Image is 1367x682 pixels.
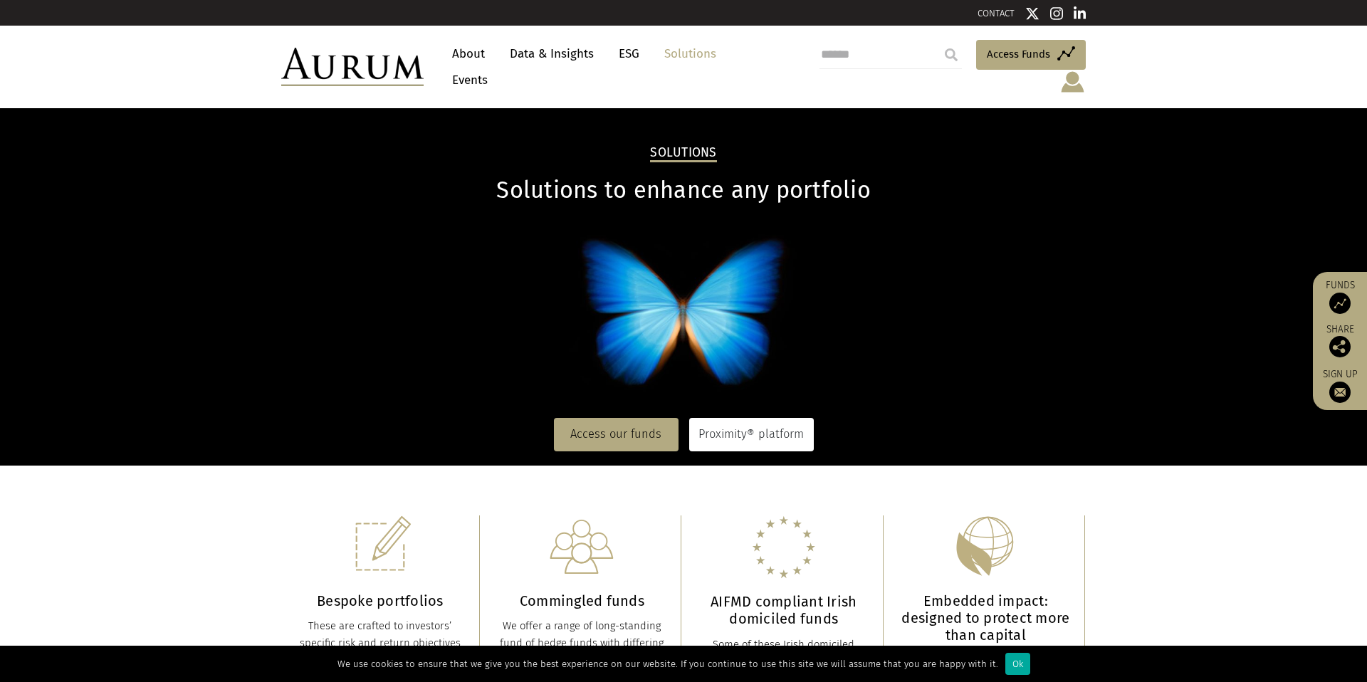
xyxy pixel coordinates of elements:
[1059,70,1086,94] img: account-icon.svg
[503,41,601,67] a: Data & Insights
[1025,6,1039,21] img: Twitter icon
[1320,325,1360,357] div: Share
[1320,368,1360,403] a: Sign up
[1050,6,1063,21] img: Instagram icon
[689,418,814,451] a: Proximity® platform
[1005,653,1030,675] div: Ok
[445,67,488,93] a: Events
[281,177,1086,204] h1: Solutions to enhance any portfolio
[295,592,465,609] h3: Bespoke portfolios
[1329,382,1351,403] img: Sign up to our newsletter
[937,41,965,69] input: Submit
[1329,336,1351,357] img: Share this post
[657,41,723,67] a: Solutions
[987,46,1050,63] span: Access Funds
[1074,6,1086,21] img: Linkedin icon
[1320,279,1360,314] a: Funds
[1329,293,1351,314] img: Access Funds
[699,593,869,627] h3: AIFMD compliant Irish domiciled funds
[901,592,1071,644] h3: Embedded impact: designed to protect more than capital
[281,48,424,86] img: Aurum
[976,40,1086,70] a: Access Funds
[498,592,667,609] h3: Commingled funds
[445,41,492,67] a: About
[650,145,716,162] h2: Solutions
[978,8,1015,19] a: CONTACT
[554,418,679,451] a: Access our funds
[612,41,646,67] a: ESG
